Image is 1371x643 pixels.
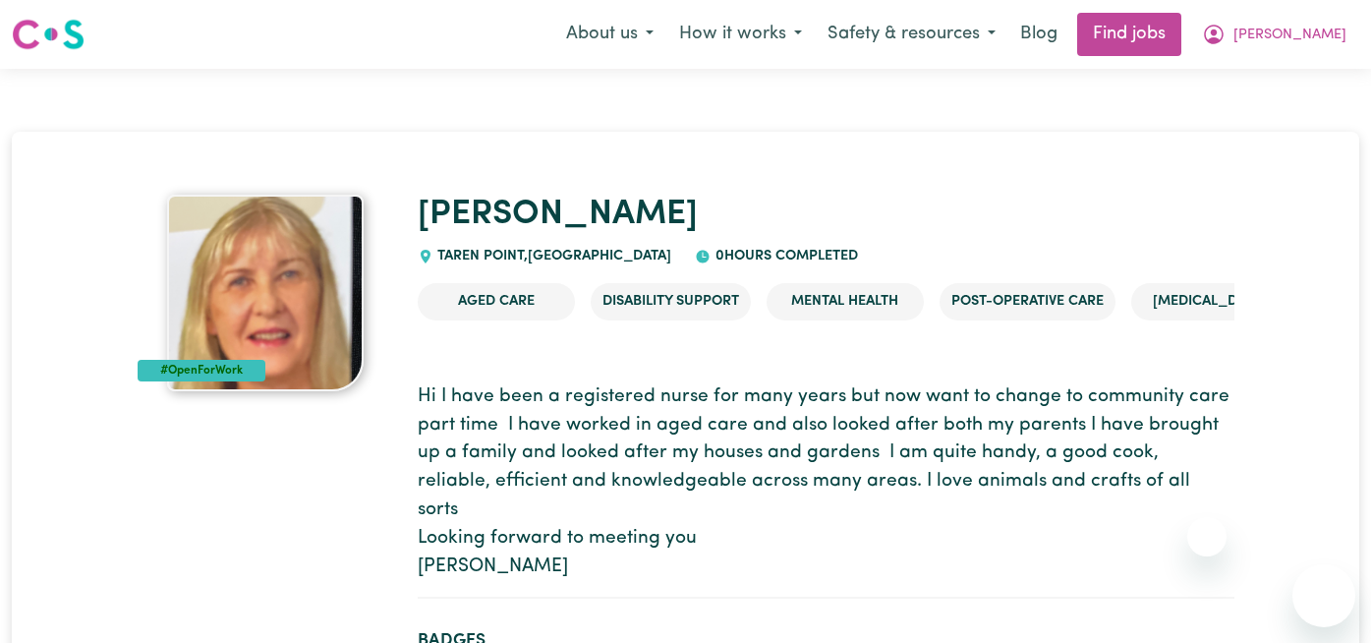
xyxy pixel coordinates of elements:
img: Careseekers logo [12,17,85,52]
button: How it works [666,14,815,55]
button: Safety & resources [815,14,1008,55]
li: [MEDICAL_DATA] [1131,283,1288,321]
img: Frances [167,195,364,391]
button: My Account [1189,14,1359,55]
a: [PERSON_NAME] [418,198,698,232]
span: TAREN POINT , [GEOGRAPHIC_DATA] [433,249,672,263]
div: #OpenForWork [138,360,266,381]
span: 0 hours completed [711,249,858,263]
a: Careseekers logo [12,12,85,57]
button: About us [553,14,666,55]
li: Mental Health [767,283,924,321]
iframe: Button to launch messaging window [1292,564,1355,627]
a: Blog [1008,13,1069,56]
span: [PERSON_NAME] [1233,25,1346,46]
a: Frances's profile picture'#OpenForWork [138,195,394,391]
iframe: Close message [1187,517,1227,556]
li: Disability Support [591,283,751,321]
li: Post-operative care [940,283,1115,321]
li: Aged Care [418,283,575,321]
a: Find jobs [1077,13,1181,56]
p: Hi I have been a registered nurse for many years but now want to change to community care part ti... [418,383,1234,582]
